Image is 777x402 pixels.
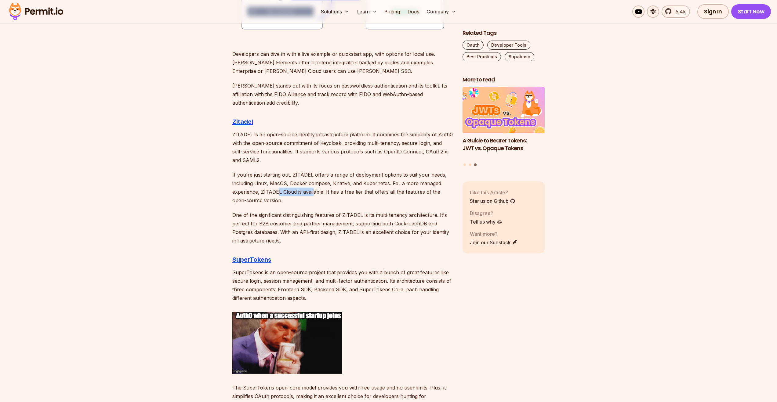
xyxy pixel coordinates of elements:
img: Permit logo [6,1,66,22]
p: SuperTokens is an open-source project that provides you with a bunch of great features like secur... [232,268,453,302]
a: Sign In [697,4,729,19]
button: Company [424,5,459,18]
p: Want more? [470,230,517,238]
button: Go to slide 1 [463,163,466,166]
button: Go to slide 3 [474,163,477,166]
h2: Related Tags [463,29,545,37]
a: A Guide to Bearer Tokens: JWT vs. Opaque TokensA Guide to Bearer Tokens: JWT vs. Opaque Tokens [463,87,545,160]
button: Solutions [318,5,352,18]
button: Go to slide 2 [469,163,471,166]
a: Pricing [382,5,403,18]
h2: More to read [463,76,545,84]
a: Supabase [505,52,534,61]
a: Start Now [731,4,771,19]
a: Docs [405,5,422,18]
img: 88f4w9.gif [232,312,342,374]
div: Posts [463,87,545,167]
a: Join our Substack [470,239,517,246]
li: 3 of 3 [463,87,545,160]
a: Best Practices [463,52,501,61]
a: Star us on Github [470,197,515,205]
a: Tell us why [470,218,502,225]
img: A Guide to Bearer Tokens: JWT vs. Opaque Tokens [463,87,545,134]
p: If you're just starting out, ZITADEL offers a range of deployment options to suit your needs, inc... [232,170,453,205]
p: ZITADEL is an open-source identity infrastructure platform. It combines the simplicity of Auth0 w... [232,130,453,164]
a: 5.4k [662,5,690,18]
p: [PERSON_NAME] stands out with its focus on passwordless authentication and its toolkit. Its affil... [232,81,453,107]
p: Like this Article? [470,189,515,196]
p: Developers can dive in with a live example or quickstart app, with options for local use. [PERSON... [232,50,453,75]
a: SuperTokens [232,256,271,263]
span: 5.4k [672,8,686,15]
a: Oauth [463,41,484,50]
p: Disagree? [470,210,502,217]
h3: A Guide to Bearer Tokens: JWT vs. Opaque Tokens [463,137,545,152]
button: Learn [354,5,379,18]
a: Developer Tools [487,41,530,50]
p: One of the significant distinguishing features of ZITADEL is its multi-tenancy architecture. It's... [232,211,453,245]
a: Zitadel [232,118,253,125]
